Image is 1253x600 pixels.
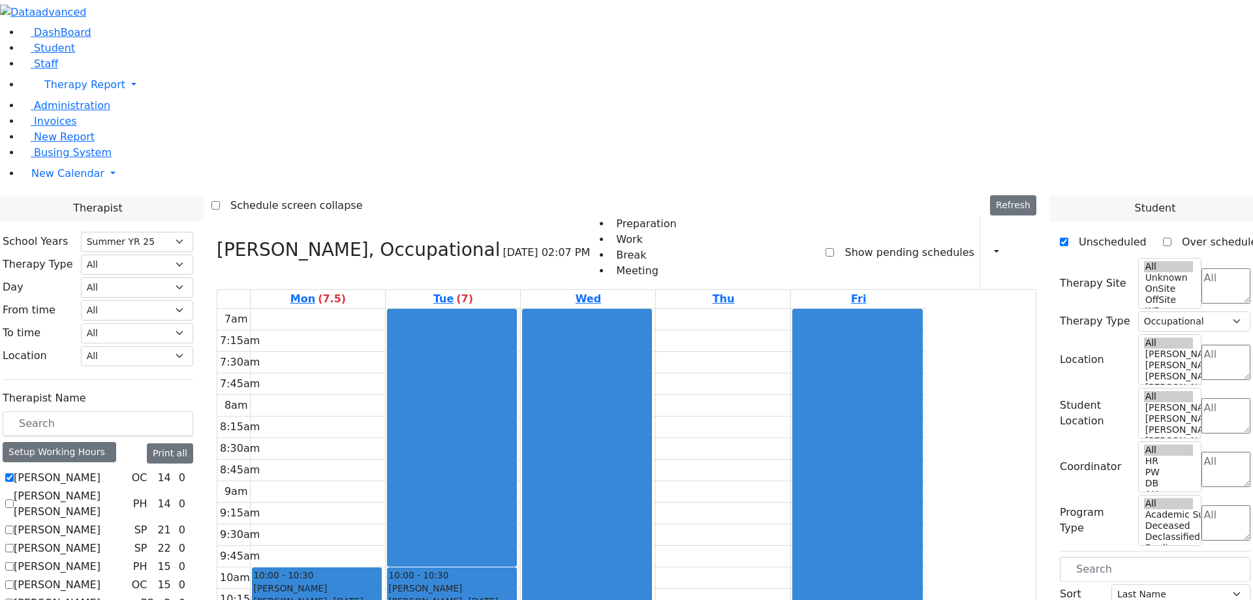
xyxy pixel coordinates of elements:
[1144,467,1194,478] option: PW
[1144,543,1194,554] option: Declines
[222,398,251,413] div: 8am
[217,419,262,435] div: 8:15am
[3,234,68,249] label: School Years
[1017,242,1023,264] div: Setup
[217,333,262,349] div: 7:15am
[3,390,86,406] label: Therapist Name
[1060,459,1121,475] label: Coordinator
[217,376,262,392] div: 7:45am
[21,131,95,143] a: New Report
[129,541,153,556] div: SP
[128,559,153,575] div: PH
[1068,232,1147,253] label: Unscheduled
[3,302,55,318] label: From time
[1144,456,1194,467] option: HR
[1060,352,1104,368] label: Location
[155,522,173,538] div: 21
[128,496,153,512] div: PH
[611,263,676,279] li: Meeting
[3,279,23,295] label: Day
[176,559,188,575] div: 0
[21,161,1253,187] a: New Calendar
[14,577,101,593] label: [PERSON_NAME]
[1144,349,1194,360] option: [PERSON_NAME] 5
[1134,200,1175,216] span: Student
[21,42,75,54] a: Student
[176,541,188,556] div: 0
[1144,520,1194,531] option: Deceased
[222,311,251,327] div: 7am
[1144,283,1194,294] option: OnSite
[1201,268,1250,304] textarea: Search
[222,484,251,499] div: 9am
[456,291,473,307] label: (7)
[990,195,1036,215] button: Refresh
[3,257,73,272] label: Therapy Type
[155,541,173,556] div: 22
[1144,489,1194,500] option: AH
[1144,391,1194,402] option: All
[1060,276,1126,291] label: Therapy Site
[127,577,153,593] div: OC
[1144,531,1194,543] option: Declassified
[1060,313,1130,329] label: Therapy Type
[1144,402,1194,413] option: [PERSON_NAME] 5
[217,505,262,521] div: 9:15am
[1144,509,1194,520] option: Academic Support
[1144,382,1194,393] option: [PERSON_NAME] 2
[1144,360,1194,371] option: [PERSON_NAME] 4
[34,57,58,70] span: Staff
[848,290,869,308] a: August 22, 2025
[155,470,173,486] div: 14
[14,541,101,556] label: [PERSON_NAME]
[176,470,188,486] div: 0
[217,527,262,543] div: 9:30am
[1060,557,1250,582] input: Search
[21,146,112,159] a: Busing System
[217,548,262,564] div: 9:45am
[14,470,101,486] label: [PERSON_NAME]
[253,569,313,582] span: 10:00 - 10:30
[14,522,101,538] label: [PERSON_NAME]
[34,26,91,39] span: DashBoard
[21,72,1253,98] a: Therapy Report
[34,42,75,54] span: Student
[220,195,363,216] label: Schedule screen collapse
[217,570,253,586] div: 10am
[834,242,974,263] label: Show pending schedules
[155,496,173,512] div: 14
[1060,398,1130,429] label: Student Location
[388,569,448,582] span: 10:00 - 10:30
[21,57,58,70] a: Staff
[3,411,193,436] input: Search
[147,443,193,464] button: Print all
[31,167,104,180] span: New Calendar
[1144,498,1194,509] option: All
[217,355,262,370] div: 7:30am
[14,559,101,575] label: [PERSON_NAME]
[318,291,346,307] label: (7.5)
[611,232,676,247] li: Work
[1144,306,1194,317] option: WP
[573,290,604,308] a: August 20, 2025
[21,26,91,39] a: DashBoard
[1201,452,1250,487] textarea: Search
[44,78,125,91] span: Therapy Report
[155,559,173,575] div: 15
[1144,435,1194,447] option: [PERSON_NAME] 2
[34,131,95,143] span: New Report
[3,442,116,462] div: Setup Working Hours
[611,247,676,263] li: Break
[1144,272,1194,283] option: Unknown
[176,577,188,593] div: 0
[34,99,110,112] span: Administration
[176,496,188,512] div: 0
[1144,413,1194,424] option: [PERSON_NAME] 4
[1060,505,1130,536] label: Program Type
[3,325,40,341] label: To time
[1144,424,1194,435] option: [PERSON_NAME] 3
[176,522,188,538] div: 0
[1005,242,1012,264] div: Report
[1144,294,1194,306] option: OffSite
[129,522,153,538] div: SP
